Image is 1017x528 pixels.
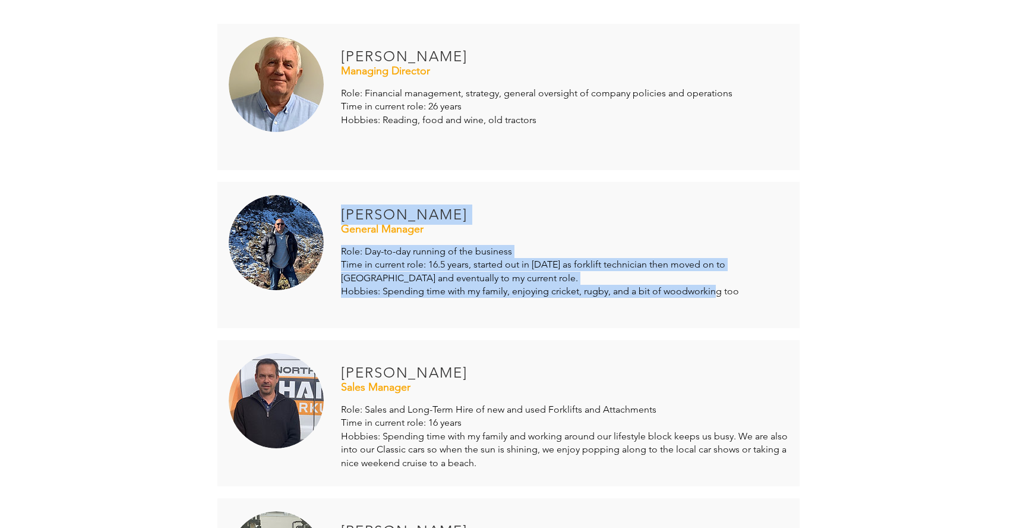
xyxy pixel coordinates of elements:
span: [PERSON_NAME] [341,364,468,381]
span: Time in current role: 16.5 years, started out in [DATE] as forklift technician then moved on to [... [341,259,725,283]
span: Hobbies: Spending time with my family, enjoying cricket, rugby, and a bit of woodworking too [341,285,739,297]
img: Northern forklifts team [229,195,324,290]
span: Hobbies: Spending time with my family and working around our lifestyle block keeps us busy. We ar... [341,430,788,469]
span: Sales Manager [341,381,410,394]
span: Role: Sales and Long-Term Hire of new and used Forklifts and Attachments [341,404,656,415]
span: [PERSON_NAME] [341,206,468,223]
img: Northern forklifts team [229,353,324,448]
img: forklift [229,37,324,132]
span: Time in current role: 26 years [341,100,462,112]
span: General Manager [341,222,424,235]
span: Time in current role: 16 years [341,417,462,428]
span: [PERSON_NAME] [341,48,468,65]
span: Hobbies: Reading, food and wine, old tractors [341,114,536,125]
span: Managing Director [341,64,430,77]
span: Role: Financial management, strategy, general oversight of company policies and operations [341,87,732,99]
span: Role: Day-to-day running of the business [341,246,512,257]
